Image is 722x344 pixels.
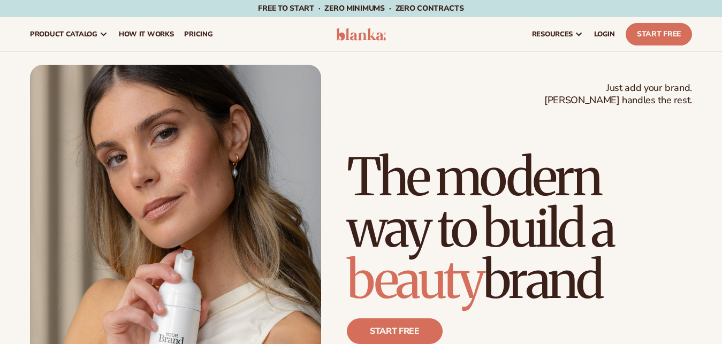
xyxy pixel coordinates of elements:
[594,30,615,39] span: LOGIN
[30,30,97,39] span: product catalog
[626,23,692,45] a: Start Free
[25,17,113,51] a: product catalog
[347,248,483,312] span: beauty
[258,3,463,13] span: Free to start · ZERO minimums · ZERO contracts
[532,30,573,39] span: resources
[184,30,212,39] span: pricing
[347,151,692,305] h1: The modern way to build a brand
[179,17,218,51] a: pricing
[544,82,692,107] span: Just add your brand. [PERSON_NAME] handles the rest.
[119,30,174,39] span: How It Works
[336,28,386,41] img: logo
[589,17,620,51] a: LOGIN
[347,318,443,344] a: Start free
[113,17,179,51] a: How It Works
[527,17,589,51] a: resources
